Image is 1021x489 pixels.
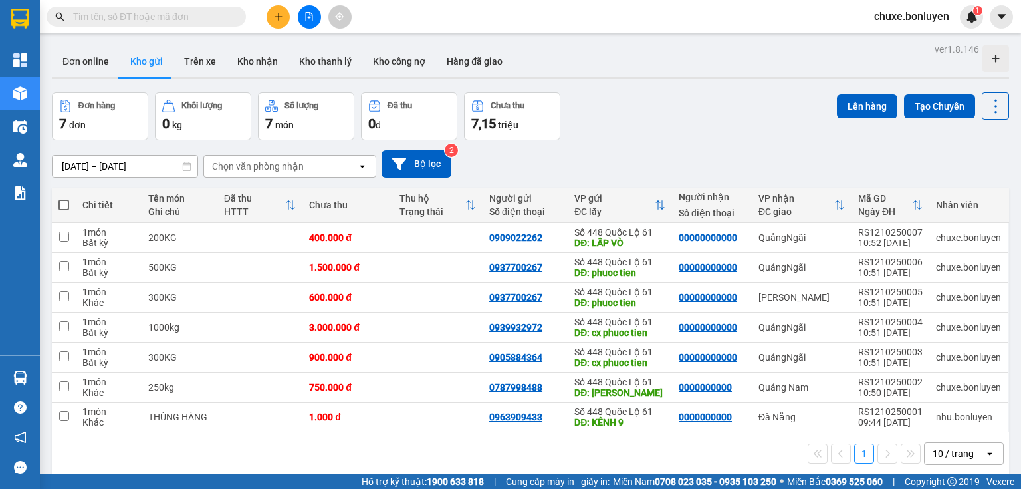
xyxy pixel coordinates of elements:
[851,188,929,223] th: Toggle SortBy
[491,101,524,110] div: Chưa thu
[274,12,283,21] span: plus
[52,45,120,77] button: Đơn online
[679,232,737,243] div: 00000000000
[309,412,386,422] div: 1.000 đ
[224,193,285,204] div: Đã thu
[212,160,304,173] div: Chọn văn phòng nhận
[489,382,542,393] div: 0787998488
[217,188,302,223] th: Toggle SortBy
[494,474,496,489] span: |
[393,188,483,223] th: Toggle SortBy
[574,417,665,428] div: DĐ: KÊNH 9
[162,116,170,132] span: 0
[936,352,1001,363] div: chuxe.bonluyen
[655,476,776,487] strong: 0708 023 035 - 0935 103 250
[148,193,211,204] div: Tên món
[14,461,27,474] span: message
[574,407,665,417] div: Số 448 Quốc Lộ 61
[376,120,381,130] span: đ
[309,382,386,393] div: 750.000 đ
[574,193,655,204] div: VP gửi
[52,92,148,140] button: Đơn hàng7đơn
[382,150,451,178] button: Bộ lọc
[574,227,665,238] div: Số 448 Quốc Lộ 61
[758,232,845,243] div: QuảngNgãi
[357,161,368,172] svg: open
[361,92,457,140] button: Đã thu0đ
[679,412,732,422] div: 0000000000
[224,206,285,217] div: HTTT
[82,287,135,297] div: 1 món
[148,352,211,363] div: 300KG
[858,267,923,278] div: 10:51 [DATE]
[506,474,610,489] span: Cung cấp máy in - giấy in:
[858,206,912,217] div: Ngày ĐH
[893,474,895,489] span: |
[13,186,27,200] img: solution-icon
[73,9,230,24] input: Tìm tên, số ĐT hoặc mã đơn
[82,227,135,238] div: 1 món
[362,474,484,489] span: Hỗ trợ kỹ thuật:
[574,297,665,308] div: DĐ: phuoc tien
[966,11,978,23] img: icon-new-feature
[399,193,465,204] div: Thu hộ
[758,412,845,422] div: Đà Nẵng
[181,101,222,110] div: Khối lượng
[148,382,211,393] div: 250kg
[574,257,665,267] div: Số 448 Quốc Lộ 61
[399,206,465,217] div: Trạng thái
[975,6,980,15] span: 1
[574,377,665,387] div: Số 448 Quốc Lộ 61
[936,322,1001,333] div: chuxe.bonluyen
[298,5,321,29] button: file-add
[858,257,923,267] div: RS1210250006
[82,407,135,417] div: 1 món
[858,238,923,248] div: 10:52 [DATE]
[309,200,386,210] div: Chưa thu
[309,262,386,273] div: 1.500.000 đ
[445,144,458,157] sup: 2
[758,292,845,303] div: [PERSON_NAME]
[82,200,135,210] div: Chi tiết
[574,387,665,398] div: DĐ: LAI VUNG
[284,101,318,110] div: Số lượng
[275,120,294,130] span: món
[368,116,376,132] span: 0
[82,257,135,267] div: 1 món
[858,417,923,428] div: 09:44 [DATE]
[120,45,173,77] button: Kho gửi
[574,327,665,338] div: DĐ: cx phuoc tien
[489,206,561,217] div: Số điện thoại
[258,92,354,140] button: Số lượng7món
[464,92,560,140] button: Chưa thu7,15 triệu
[574,357,665,368] div: DĐ: cx phuoc tien
[758,322,845,333] div: QuảngNgãi
[574,317,665,327] div: Số 448 Quốc Lộ 61
[148,262,211,273] div: 500KG
[155,92,251,140] button: Khối lượng0kg
[858,387,923,398] div: 10:50 [DATE]
[227,45,288,77] button: Kho nhận
[173,45,227,77] button: Trên xe
[53,156,197,177] input: Select a date range.
[933,447,974,460] div: 10 / trang
[858,227,923,238] div: RS1210250007
[936,232,1001,243] div: chuxe.bonluyen
[11,9,29,29] img: logo-vxr
[936,200,1001,210] div: Nhân viên
[758,382,845,393] div: Quảng Nam
[304,12,314,21] span: file-add
[13,120,27,134] img: warehouse-icon
[574,287,665,297] div: Số 448 Quốc Lộ 61
[858,347,923,357] div: RS1210250003
[858,327,923,338] div: 10:51 [DATE]
[679,292,737,303] div: 00000000000
[858,357,923,368] div: 10:51 [DATE]
[489,412,542,422] div: 0963909433
[863,8,960,25] span: chuxe.bonluyen
[858,407,923,417] div: RS1210250001
[13,86,27,100] img: warehouse-icon
[837,94,897,118] button: Lên hàng
[904,94,975,118] button: Tạo Chuyến
[613,474,776,489] span: Miền Nam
